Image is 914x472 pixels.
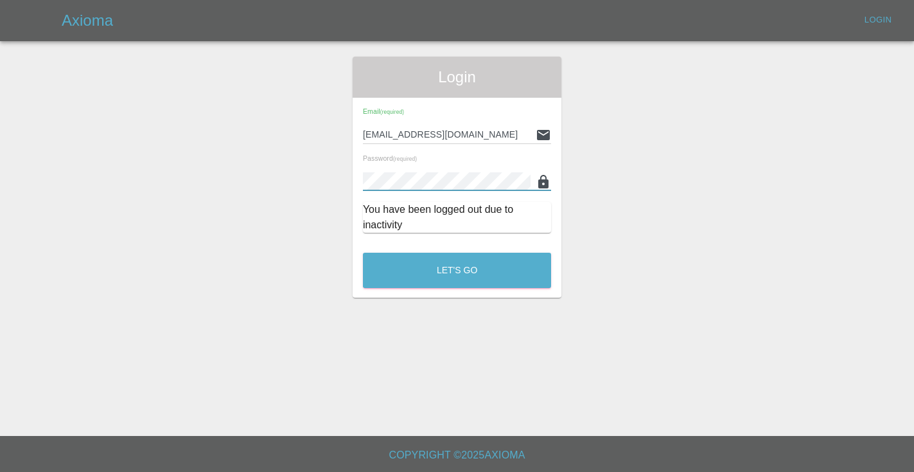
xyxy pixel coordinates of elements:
small: (required) [380,109,404,115]
a: Login [857,10,899,30]
h6: Copyright © 2025 Axioma [10,446,904,464]
h5: Axioma [62,10,113,31]
span: Login [363,67,551,87]
span: Password [363,154,417,162]
button: Let's Go [363,253,551,288]
div: You have been logged out due to inactivity [363,202,551,233]
small: (required) [393,156,417,162]
span: Email [363,107,404,115]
